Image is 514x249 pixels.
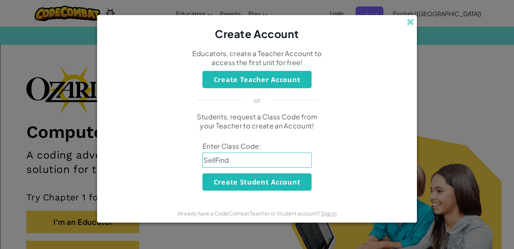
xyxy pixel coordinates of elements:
[3,3,511,10] div: Sort A > Z
[3,10,511,17] div: Sort New > Old
[3,50,511,57] div: Move To ...
[202,71,312,88] button: Create Teacher Account
[3,37,511,44] div: Sign out
[202,173,312,191] button: Create Student Account
[3,23,511,30] div: Delete
[321,210,337,217] a: Sign in
[254,96,261,105] p: or
[178,210,321,217] span: Already have a CodeCombat Teacher or Student account?
[3,30,511,37] div: Options
[202,142,312,151] span: Enter Class Code:
[3,17,511,23] div: Move To ...
[215,27,299,40] span: Create Account
[3,44,511,50] div: Rename
[191,49,323,67] p: Educators, create a Teacher Account to access the first unit for free!
[191,112,323,130] p: Students, request a Class Code from your Teacher to create an Account!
